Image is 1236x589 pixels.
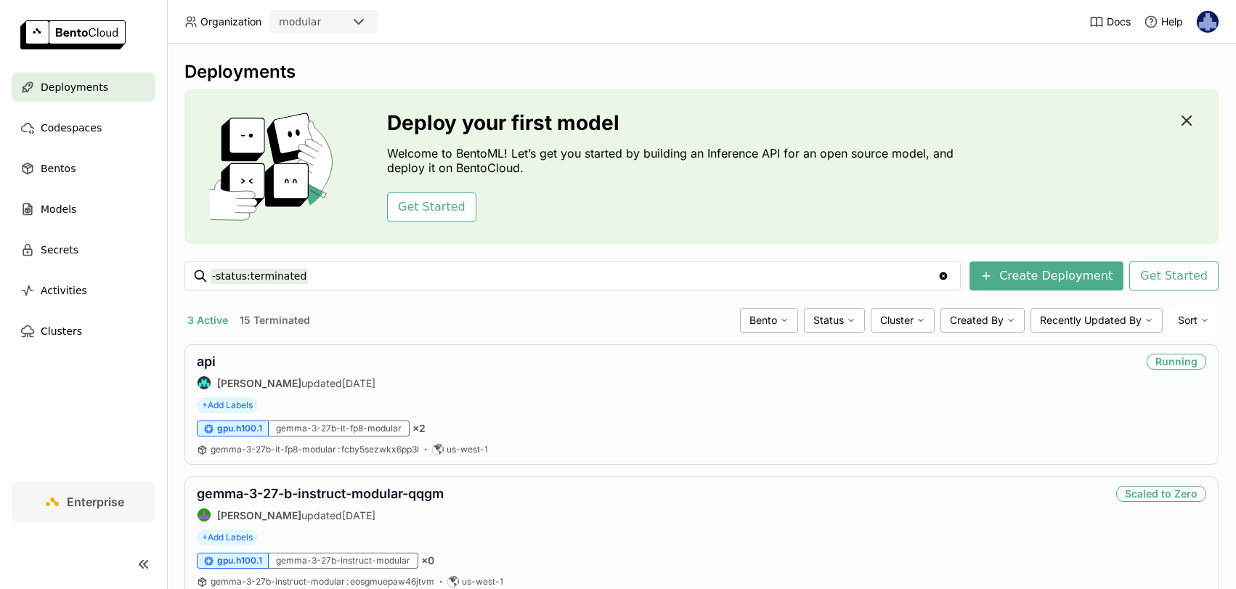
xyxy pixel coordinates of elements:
[41,200,76,218] span: Models
[12,482,155,522] a: Enterprise
[940,308,1025,333] div: Created By
[804,308,865,333] div: Status
[200,15,261,28] span: Organization
[342,377,375,389] span: [DATE]
[279,15,321,29] div: modular
[12,113,155,142] a: Codespaces
[196,112,352,221] img: cover onboarding
[217,509,301,521] strong: [PERSON_NAME]
[67,495,124,509] span: Enterprise
[184,311,231,330] button: 3 Active
[1040,314,1142,327] span: Recently Updated By
[1089,15,1131,29] a: Docs
[197,375,375,390] div: updated
[237,311,313,330] button: 15 Terminated
[749,314,777,327] span: Bento
[211,576,434,588] a: gemma-3-27b-instruct-modular:eosgmuepaw46jtvm
[211,576,434,587] span: gemma-3-27b-instruct-modular eosgmuepaw46jtvm
[217,377,301,389] strong: [PERSON_NAME]
[12,73,155,102] a: Deployments
[217,423,262,434] span: gpu.h100.1
[41,322,82,340] span: Clusters
[421,554,434,567] span: × 0
[871,308,935,333] div: Cluster
[197,486,444,501] a: gemma-3-27-b-instruct-modular-qqgm
[346,576,349,587] span: :
[269,553,418,569] div: gemma-3-27b-instruct-modular
[12,317,155,346] a: Clusters
[41,160,76,177] span: Bentos
[12,276,155,305] a: Activities
[1147,354,1206,370] div: Running
[184,61,1219,83] div: Deployments
[12,154,155,183] a: Bentos
[197,354,216,369] a: api
[387,146,961,175] p: Welcome to BentoML! Let’s get you started by building an Inference API for an open source model, ...
[412,422,426,435] span: × 2
[211,444,419,455] a: gemma-3-27b-it-fp8-modular:fcby5sezwkx6pp3l
[41,119,102,137] span: Codespaces
[740,308,798,333] div: Bento
[198,376,211,389] img: Aaron Pham
[269,421,410,436] div: gemma-3-27b-it-fp8-modular
[880,314,914,327] span: Cluster
[1107,15,1131,28] span: Docs
[338,444,340,455] span: :
[462,576,503,588] span: us-west-1
[1161,15,1183,28] span: Help
[342,509,375,521] span: [DATE]
[813,314,844,327] span: Status
[211,264,938,288] input: Search
[387,192,476,222] button: Get Started
[950,314,1004,327] span: Created By
[20,20,126,49] img: logo
[12,195,155,224] a: Models
[197,529,258,545] span: +Add Labels
[1178,314,1198,327] span: Sort
[387,111,961,134] h3: Deploy your first model
[12,235,155,264] a: Secrets
[322,15,324,30] input: Selected modular.
[198,508,211,521] img: Shenyang Zhao
[197,397,258,413] span: +Add Labels
[197,508,444,522] div: updated
[41,78,108,96] span: Deployments
[211,444,419,455] span: gemma-3-27b-it-fp8-modular fcby5sezwkx6pp3l
[1116,486,1206,502] div: Scaled to Zero
[447,444,488,455] span: us-west-1
[1129,261,1219,291] button: Get Started
[969,261,1123,291] button: Create Deployment
[1197,11,1219,33] img: Mostafa Hagog
[1144,15,1183,29] div: Help
[217,555,262,566] span: gpu.h100.1
[938,270,949,282] svg: Clear value
[1030,308,1163,333] div: Recently Updated By
[1168,308,1219,333] div: Sort
[41,241,78,259] span: Secrets
[41,282,87,299] span: Activities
